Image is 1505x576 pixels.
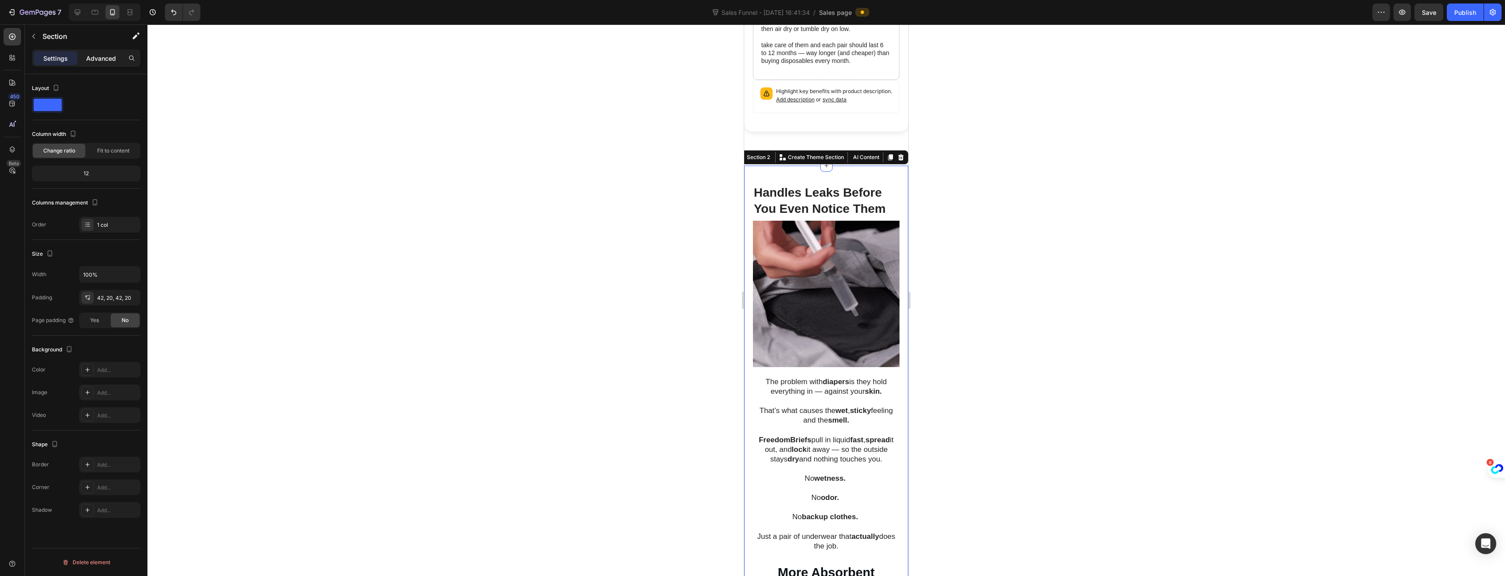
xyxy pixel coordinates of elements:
[90,316,99,324] span: Yes
[744,24,908,576] iframe: Design area
[32,271,46,278] div: Width
[720,8,812,17] span: Sales Funnel - [DATE] 16:41:34
[97,389,138,397] div: Add...
[97,484,138,492] div: Add...
[165,3,200,21] div: Undo/Redo
[813,8,815,17] span: /
[43,147,75,155] span: Change ratio
[1,129,28,137] div: Section 2
[43,54,68,63] p: Settings
[32,344,74,356] div: Background
[819,8,852,17] span: Sales page
[1447,3,1484,21] button: Publish
[97,366,138,374] div: Add...
[97,461,138,469] div: Add...
[7,160,21,167] div: Beta
[97,507,138,514] div: Add...
[32,506,52,514] div: Shadow
[42,31,114,42] p: Section
[32,83,61,94] div: Layout
[32,197,100,209] div: Columns management
[32,128,78,140] div: Column width
[32,389,47,396] div: Image
[32,555,140,569] button: Delete element
[32,221,46,229] div: Order
[32,461,49,468] div: Border
[32,439,60,451] div: Shape
[97,412,138,420] div: Add...
[97,294,138,302] div: 42, 20, 42, 20
[32,411,46,419] div: Video
[57,7,61,17] p: 7
[34,167,139,180] div: 12
[32,316,74,324] div: Page padding
[97,147,129,155] span: Fit to content
[97,221,138,229] div: 1 col
[1454,8,1476,17] div: Publish
[86,54,116,63] p: Advanced
[32,294,52,302] div: Padding
[9,540,155,572] h3: More Absorbent Than Diapers
[44,129,100,137] p: Create Theme Section
[3,3,65,21] button: 7
[1422,9,1436,16] span: Save
[1475,533,1496,554] div: Open Intercom Messenger
[32,248,55,260] div: Size
[32,366,45,374] div: Color
[105,128,137,138] button: AI Content
[122,316,129,324] span: No
[32,483,49,491] div: Corner
[8,93,21,100] div: 450
[1414,3,1443,21] button: Save
[80,267,140,282] input: Auto
[62,557,110,568] div: Delete element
